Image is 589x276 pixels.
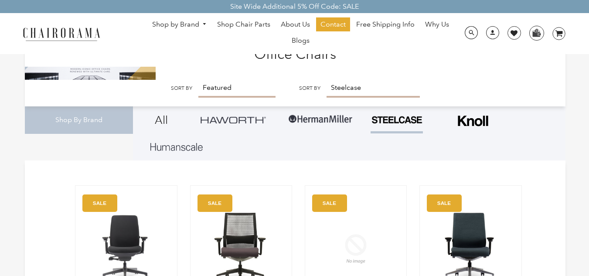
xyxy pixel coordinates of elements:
a: Blogs [287,34,314,48]
img: chairorama [18,26,105,41]
span: Contact [320,20,346,29]
text: SALE [93,200,106,206]
img: Group-1.png [288,106,353,133]
img: Group_4be16a4b-c81a-4a6e-a540-764d0a8faf6e.png [201,116,266,123]
label: Sort by [299,85,320,92]
span: Shop Chair Parts [217,20,270,29]
a: About Us [276,17,314,31]
span: Free Shipping Info [356,20,415,29]
span: Why Us [425,20,449,29]
span: Blogs [292,36,310,45]
a: Why Us [421,17,453,31]
img: Frame_4.png [456,110,490,132]
img: WhatsApp_Image_2024-07-12_at_16.23.01.webp [530,26,543,39]
div: Shop By Brand [25,106,133,134]
a: Free Shipping Info [352,17,419,31]
a: Shop by Brand [148,18,211,31]
a: Contact [316,17,350,31]
a: Shop Chair Parts [213,17,275,31]
text: SALE [323,200,336,206]
text: SALE [437,200,451,206]
img: PHOTO-2024-07-09-00-53-10-removebg-preview.png [371,115,423,125]
label: Sort by [171,85,192,92]
text: SALE [208,200,221,206]
a: All [140,106,183,133]
span: About Us [281,20,310,29]
img: Layer_1_1.png [150,143,203,151]
nav: DesktopNavigation [142,17,460,50]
